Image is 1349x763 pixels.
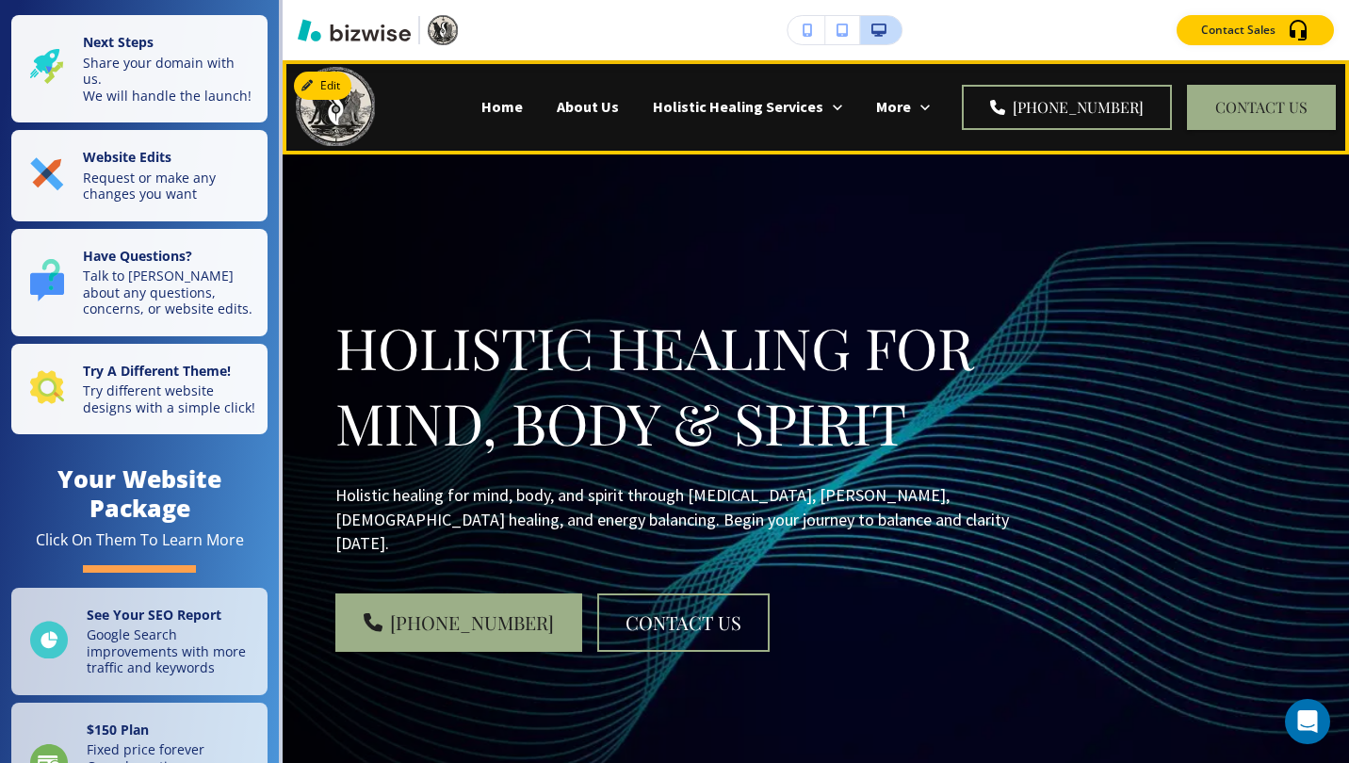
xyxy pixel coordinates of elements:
p: Contact Sales [1201,22,1276,39]
button: Try A Different Theme!Try different website designs with a simple click! [11,344,268,435]
button: Next StepsShare your domain with us.We will handle the launch! [11,15,268,122]
strong: Have Questions? [83,247,192,265]
strong: See Your SEO Report [87,606,221,624]
strong: $ 150 Plan [87,721,149,739]
div: Open Intercom Messenger [1285,699,1330,744]
strong: Website Edits [83,148,171,166]
p: About Us [557,96,619,118]
p: Home [481,96,523,118]
p: Talk to [PERSON_NAME] about any questions, concerns, or website edits. [83,268,256,317]
h4: Your Website Package [11,464,268,523]
strong: Next Steps [83,33,154,51]
p: Holistic healing for mind, body, and spirit through [MEDICAL_DATA], [PERSON_NAME], [DEMOGRAPHIC_D... [335,483,1045,557]
img: Your Logo [428,15,458,45]
p: Share your domain with us. We will handle the launch! [83,55,256,105]
img: Bizwise Logo [298,19,411,41]
button: CONTACT US [597,593,770,652]
button: Edit [294,72,351,100]
a: [PHONE_NUMBER] [335,593,582,652]
img: Pathwalker Quantum Healing, LLC [296,67,375,146]
p: Google Search improvements with more traffic and keywords [87,626,256,676]
p: Try different website designs with a simple click! [83,382,256,415]
button: Website EditsRequest or make any changes you want [11,130,268,221]
p: Holistic Healing Services [653,96,823,118]
p: More [876,96,911,118]
p: Request or make any changes you want [83,170,256,203]
strong: Try A Different Theme! [83,362,231,380]
button: CONTACT US [1187,85,1336,130]
p: Holistic Healing for Mind, Body & Spirit [335,310,1045,461]
button: Contact Sales [1177,15,1334,45]
button: Have Questions?Talk to [PERSON_NAME] about any questions, concerns, or website edits. [11,229,268,336]
div: Click On Them To Learn More [36,530,244,550]
a: [PHONE_NUMBER] [962,85,1172,130]
a: See Your SEO ReportGoogle Search improvements with more traffic and keywords [11,588,268,695]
